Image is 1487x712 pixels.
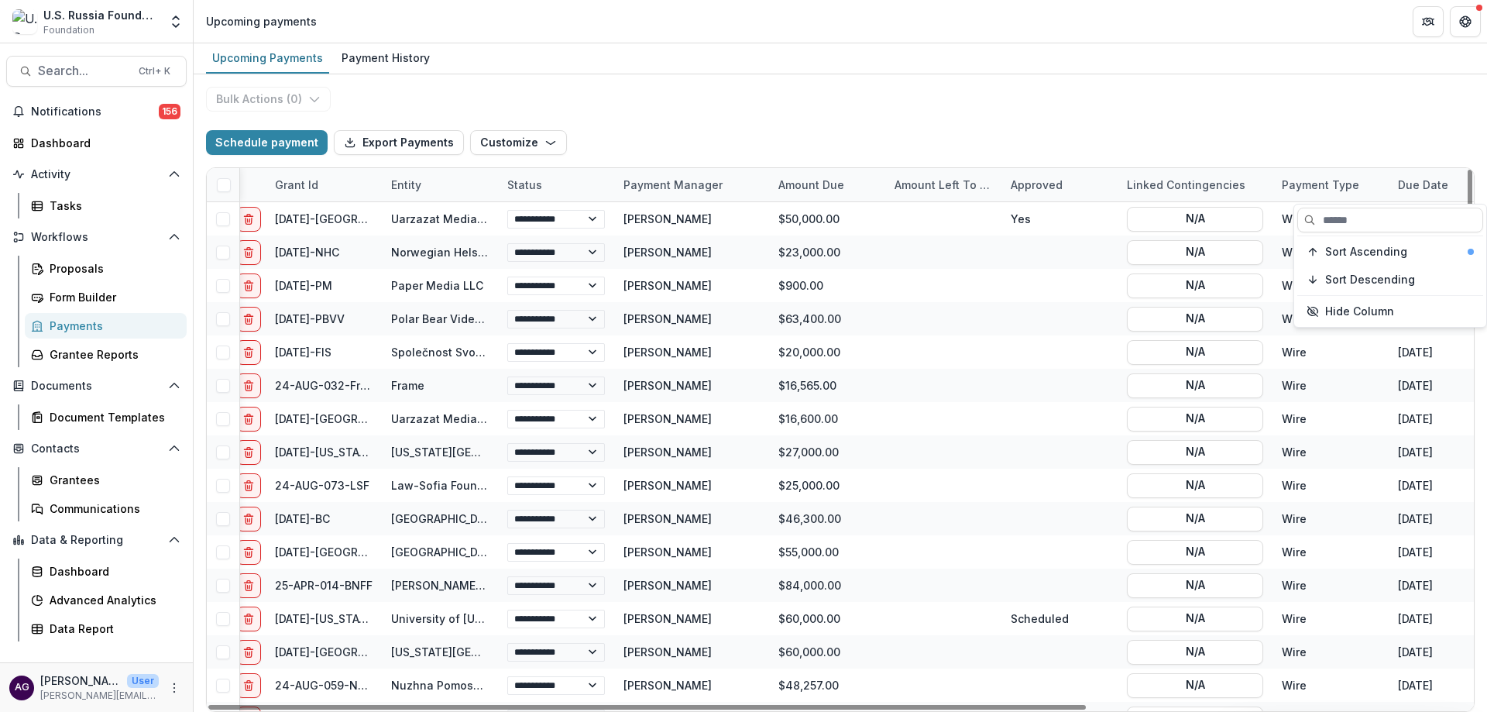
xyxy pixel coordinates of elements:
a: [US_STATE][GEOGRAPHIC_DATA] [391,645,562,659]
a: Dashboard [25,559,187,584]
div: Linked Contingencies [1118,168,1272,201]
div: Status [498,177,551,193]
span: Notifications [31,105,159,119]
div: Payment Manager [614,168,769,201]
span: Documents [31,380,162,393]
div: Amount Due [769,168,885,201]
div: 25-APR-014-BNFF [275,577,373,593]
button: Schedule payment [206,130,328,155]
div: Ctrl + K [136,63,173,80]
button: Hide Column [1297,299,1483,324]
a: Grantees [25,467,187,493]
div: Amount left to be disbursed [885,168,1001,201]
button: Export Payments [334,130,464,155]
button: N/A [1127,407,1263,432]
button: delete [236,273,261,298]
button: Bulk Actions (0) [206,87,331,112]
div: $60,000.00 [769,602,885,635]
div: Wire [1272,269,1389,302]
button: N/A [1127,307,1263,332]
a: Společnost Svobody Informance, z.s. [391,346,592,359]
div: 24-AUG-073-LSF [275,477,369,494]
button: delete [236,673,261,698]
button: delete [236,340,261,365]
a: Law-Sofia Foundation [391,479,512,492]
div: $50,000.00 [769,202,885,236]
a: University of [US_STATE] School of Law Foundation [391,612,669,625]
div: $16,600.00 [769,402,885,435]
span: Activity [31,168,162,181]
a: Uarzazat Media Inc. [391,412,500,425]
span: Contacts [31,442,162,456]
button: N/A [1127,473,1263,498]
div: Payment Type [1272,168,1389,201]
div: Entity [382,168,498,201]
div: Payment Manager [614,177,732,193]
div: Alan Griffin [15,683,29,693]
div: [PERSON_NAME] [623,511,712,527]
div: $46,300.00 [769,502,885,535]
div: [DATE]-NHC [275,244,339,260]
button: delete [236,440,261,465]
button: Open Documents [6,373,187,398]
a: Nuzhna Pomosh [GEOGRAPHIC_DATA] [391,679,593,692]
div: Approved [1001,177,1072,193]
div: Dashboard [31,135,174,151]
a: Proposals [25,256,187,281]
div: $63,400.00 [769,302,885,335]
div: $23,000.00 [769,236,885,269]
div: Wire [1272,569,1389,602]
div: Wire [1272,435,1389,469]
button: N/A [1127,673,1263,698]
button: N/A [1127,607,1263,631]
div: Dashboard [50,563,174,580]
img: U.S. Russia Foundation [12,9,37,34]
button: Open Workflows [6,225,187,249]
button: Customize [470,130,567,155]
div: Payment Type [1272,177,1369,193]
div: Data Report [50,621,174,637]
div: [PERSON_NAME] [623,311,712,327]
p: User [127,674,159,688]
div: Wire [1272,635,1389,669]
div: [PERSON_NAME] [623,577,712,593]
div: $84,000.00 [769,569,885,602]
span: Workflows [31,231,162,244]
a: Document Templates [25,404,187,430]
div: Proposals [50,260,174,277]
button: Search... [6,56,187,87]
div: Grant Id [266,177,328,193]
div: [DATE]-[GEOGRAPHIC_DATA] [275,411,373,427]
span: Foundation [43,23,94,37]
div: Wire [1272,335,1389,369]
span: Sort Descending [1325,273,1415,287]
button: delete [236,607,261,631]
div: Amount Due [769,177,853,193]
button: delete [236,373,261,398]
a: [GEOGRAPHIC_DATA] [391,545,501,559]
button: delete [236,473,261,498]
a: Frame [391,379,424,392]
div: Wire [1272,402,1389,435]
span: 156 [159,104,180,119]
div: Due Date [1389,177,1458,193]
div: Wire [1272,502,1389,535]
div: [PERSON_NAME] [623,611,712,627]
div: Wire [1272,469,1389,502]
button: N/A [1127,507,1263,531]
div: $27,000.00 [769,435,885,469]
button: N/A [1127,640,1263,665]
div: 24-AUG-032-Frame [275,377,373,394]
div: [DATE]-[GEOGRAPHIC_DATA] [275,544,373,560]
button: Sort Ascending [1297,239,1483,264]
div: $16,565.00 [769,369,885,402]
a: [US_STATE][GEOGRAPHIC_DATA] [391,445,562,459]
button: N/A [1127,573,1263,598]
button: Get Help [1450,6,1481,37]
div: Document Templates [50,409,174,425]
div: Grantee Reports [50,346,174,363]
